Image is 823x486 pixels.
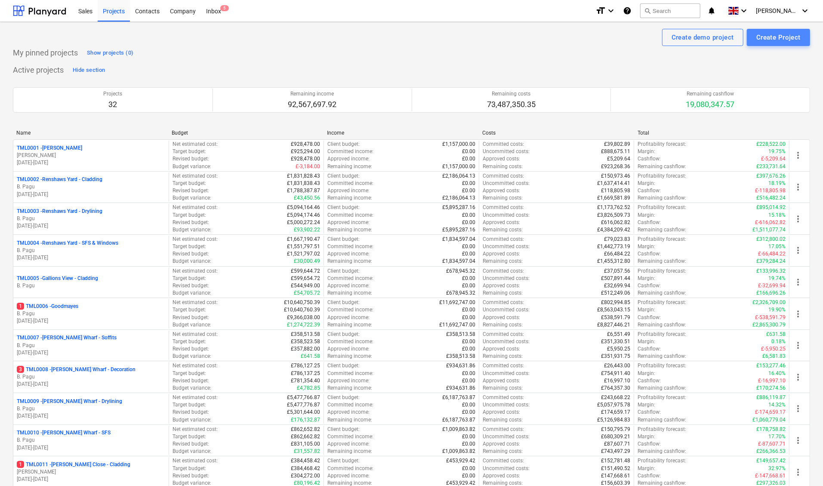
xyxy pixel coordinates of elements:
[327,243,373,250] p: Committed income :
[747,29,810,46] button: Create Project
[327,141,360,148] p: Client budget :
[294,289,320,297] p: £54,705.72
[483,172,524,180] p: Committed costs :
[327,130,475,136] div: Income
[17,461,165,483] div: 1TML0011 -[PERSON_NAME] Close - Cladding[PERSON_NAME][DATE]-[DATE]
[17,240,118,247] p: TML0004 - Renshaws Yard - SFS & Windows
[638,204,686,211] p: Profitability forecast :
[17,429,165,451] div: TML0010 -[PERSON_NAME] Wharf - SFSB. Pagu[DATE]-[DATE]
[17,468,165,476] p: [PERSON_NAME]
[758,282,786,289] p: £-32,699.94
[173,338,206,345] p: Target budget :
[17,215,165,222] p: B. Pagu
[601,163,630,170] p: £923,268.36
[686,99,735,110] p: 19,080,347.57
[483,275,530,282] p: Uncommitted costs :
[442,236,475,243] p: £1,834,597.04
[172,130,320,136] div: Budget
[638,275,655,282] p: Margin :
[597,204,630,211] p: £1,173,762.52
[597,258,630,265] p: £1,455,312.80
[287,321,320,329] p: £1,274,722.39
[601,219,630,226] p: £616,062.82
[327,236,360,243] p: Client budget :
[755,187,786,194] p: £-118,805.98
[638,163,686,170] p: Remaining cashflow :
[103,90,122,98] p: Projects
[752,226,786,234] p: £1,511,077.74
[327,212,373,219] p: Committed income :
[446,268,475,275] p: £678,945.32
[287,204,320,211] p: £5,094,164.46
[17,222,165,230] p: [DATE] - [DATE]
[17,254,165,261] p: [DATE] - [DATE]
[85,46,136,60] button: Show projects (0)
[766,331,786,338] p: £631.58
[462,212,475,219] p: £0.00
[284,299,320,306] p: £10,640,750.39
[756,289,786,297] p: £166,696.26
[756,141,786,148] p: £228,522.00
[793,435,803,446] span: more_vert
[287,250,320,258] p: £1,521,797.02
[595,6,606,16] i: format_size
[327,268,360,275] p: Client budget :
[327,289,372,297] p: Remaining income :
[442,204,475,211] p: £5,895,287.16
[291,268,320,275] p: £599,644.72
[327,187,370,194] p: Approved income :
[483,163,523,170] p: Remaining costs :
[638,314,661,321] p: Cashflow :
[173,155,209,163] p: Revised budget :
[638,219,661,226] p: Cashflow :
[768,275,786,282] p: 19.74%
[327,250,370,258] p: Approved income :
[756,194,786,202] p: £516,482.24
[604,250,630,258] p: £66,484.22
[442,194,475,202] p: £2,186,064.13
[672,32,734,43] div: Create demo project
[483,219,520,226] p: Approved costs :
[103,99,122,110] p: 32
[17,366,24,373] span: 3
[17,145,165,166] div: TML0001 -[PERSON_NAME][PERSON_NAME][DATE]-[DATE]
[604,141,630,148] p: £39,802.89
[17,240,165,261] div: TML0004 -Renshaws Yard - SFS & WindowsB. Pagu[DATE]-[DATE]
[638,226,686,234] p: Remaining cashflow :
[288,90,336,98] p: Remaining income
[638,243,655,250] p: Margin :
[173,299,218,306] p: Net estimated cost :
[17,373,165,381] p: B. Pagu
[483,236,524,243] p: Committed costs :
[173,180,206,187] p: Target budget :
[483,306,530,314] p: Uncommitted costs :
[294,226,320,234] p: £93,902.22
[17,275,98,282] p: TML0005 - Gallions View - Cladding
[17,176,165,198] div: TML0002 -Renshaws Yard - CladdingB. Pagu[DATE]-[DATE]
[752,321,786,329] p: £2,865,300.79
[173,187,209,194] p: Revised budget :
[638,180,655,187] p: Margin :
[17,366,136,373] p: TML0008 - [PERSON_NAME] Wharf - Decoration
[294,258,320,265] p: £30,000.49
[173,226,211,234] p: Budget variance :
[173,212,206,219] p: Target budget :
[483,141,524,148] p: Committed costs :
[288,99,336,110] p: 92,567,697.92
[17,152,165,159] p: [PERSON_NAME]
[17,303,24,310] span: 1
[483,194,523,202] p: Remaining costs :
[327,258,372,265] p: Remaining income :
[793,309,803,319] span: more_vert
[173,258,211,265] p: Budget variance :
[17,366,165,388] div: 3TML0008 -[PERSON_NAME] Wharf - DecorationB. Pagu[DATE]-[DATE]
[287,172,320,180] p: £1,831,828.43
[17,405,165,412] p: B. Pagu
[756,163,786,170] p: £233,731.64
[601,289,630,297] p: £512,249.06
[638,187,661,194] p: Cashflow :
[597,180,630,187] p: £1,637,414.41
[284,306,320,314] p: £10,640,760.39
[327,299,360,306] p: Client budget :
[638,331,686,338] p: Profitability forecast :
